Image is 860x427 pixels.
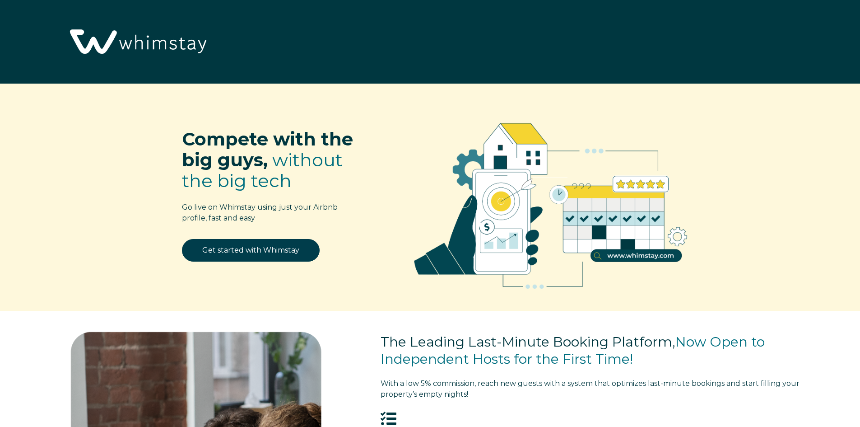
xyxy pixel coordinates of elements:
[182,149,343,192] span: without the big tech
[63,5,211,80] img: Whimstay Logo-02 1
[381,379,745,388] span: With a low 5% commission, reach new guests with a system that optimizes last-minute bookings and s
[182,239,320,262] a: Get started with Whimstay
[381,333,675,350] span: The Leading Last-Minute Booking Platform,
[381,379,800,399] span: tart filling your property’s empty nights!
[182,128,353,171] span: Compete with the big guys,
[392,97,710,306] img: RBO Ilustrations-02
[182,203,338,222] span: Go live on Whimstay using just your Airbnb profile, fast and easy
[381,333,765,367] span: Now Open to Independent Hosts for the First Time!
